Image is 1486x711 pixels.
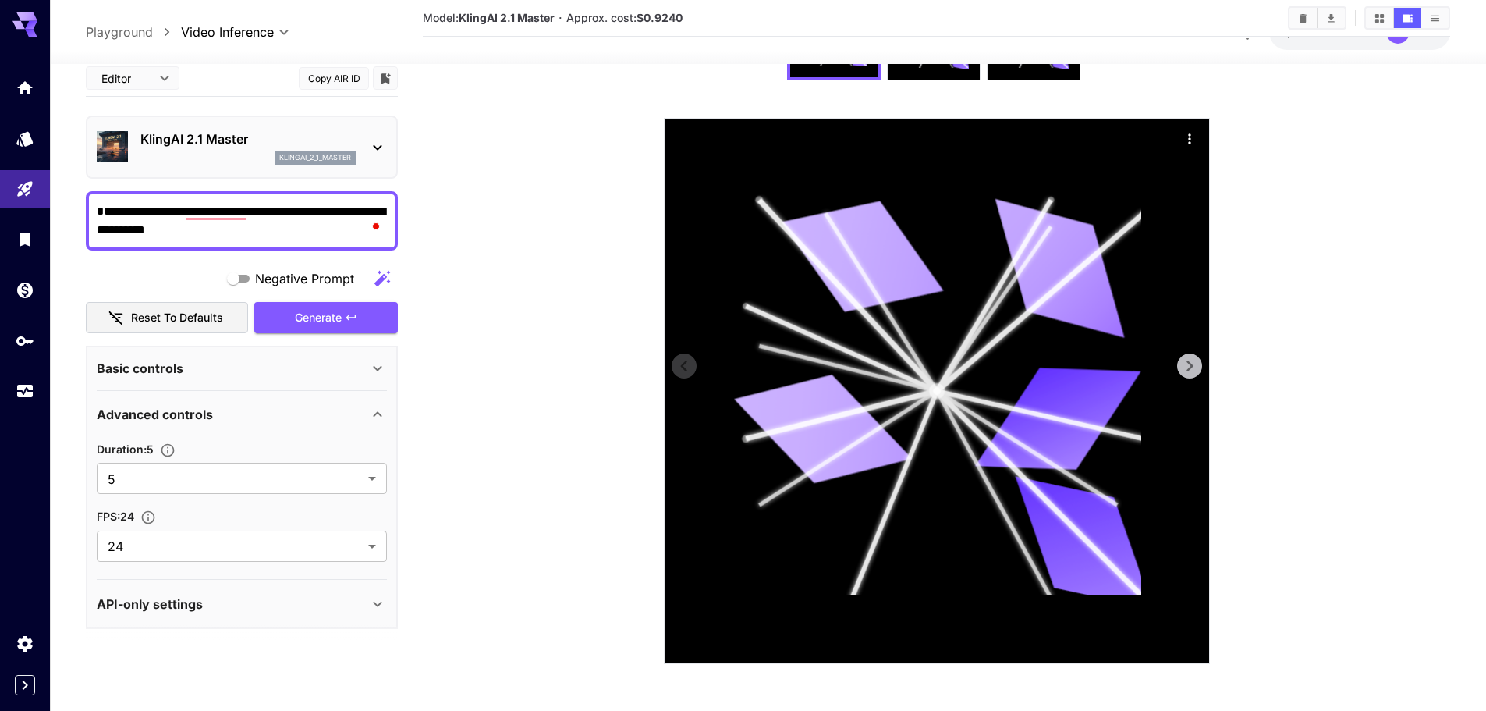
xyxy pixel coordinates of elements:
[16,331,34,350] div: API Keys
[97,405,213,424] p: Advanced controls
[1285,26,1319,39] span: $0.05
[378,69,392,87] button: Add to library
[15,675,35,695] button: Expand sidebar
[1318,8,1345,28] button: Download All
[16,634,34,653] div: Settings
[16,129,34,148] div: Models
[559,9,562,27] p: ·
[16,382,34,401] div: Usage
[459,11,555,24] b: KlingAI 2.1 Master
[1421,8,1449,28] button: Show media in list view
[140,130,356,148] p: KlingAI 2.1 Master
[108,537,362,556] span: 24
[97,359,183,378] p: Basic controls
[86,23,153,41] a: Playground
[154,442,182,457] button: Set the number of duration
[97,443,154,456] span: Duration : 5
[299,66,369,89] button: Copy AIR ID
[423,11,555,24] span: Model:
[295,308,342,327] span: Generate
[86,301,248,333] button: Reset to defaults
[97,350,387,387] div: Basic controls
[97,510,134,523] span: FPS : 24
[97,396,387,433] div: Advanced controls
[16,276,34,295] div: Wallet
[1178,126,1201,150] div: Actions
[255,269,354,288] span: Negative Prompt
[279,152,351,163] p: klingai_2_1_master
[97,585,387,622] div: API-only settings
[1364,6,1450,30] div: Show media in grid viewShow media in video viewShow media in list view
[254,301,398,333] button: Generate
[86,23,181,41] nav: breadcrumb
[16,180,34,199] div: Playground
[1289,8,1317,28] button: Clear All
[1366,8,1393,28] button: Show media in grid view
[97,594,203,613] p: API-only settings
[637,11,683,24] b: $0.9240
[134,510,162,525] button: Set the fps
[1288,6,1346,30] div: Clear AllDownload All
[16,78,34,98] div: Home
[566,11,683,24] span: Approx. cost:
[97,201,387,239] textarea: To enrich screen reader interactions, please activate Accessibility in Grammarly extension settings
[181,23,274,41] span: Video Inference
[97,123,387,171] div: KlingAI 2.1 Masterklingai_2_1_master
[101,70,150,87] span: Editor
[108,470,362,489] span: 5
[1394,8,1421,28] button: Show media in video view
[1319,26,1374,39] span: credits left
[16,229,34,249] div: Library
